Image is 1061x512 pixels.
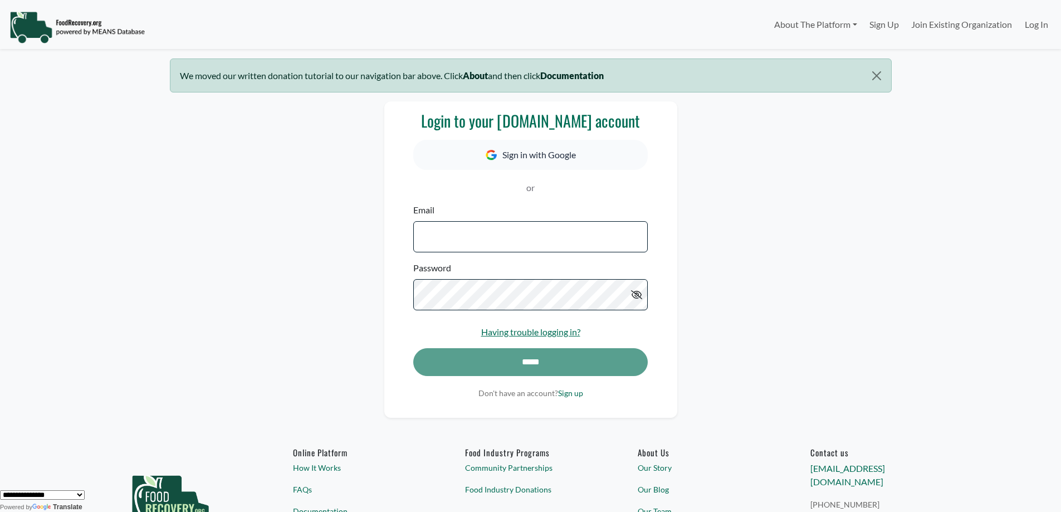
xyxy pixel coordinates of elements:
a: Log In [1019,13,1054,36]
a: About The Platform [767,13,863,36]
a: Food Industry Donations [465,484,595,495]
p: or [413,181,647,194]
a: How It Works [293,462,423,474]
label: Email [413,203,434,217]
a: Having trouble logging in? [481,326,580,337]
label: Password [413,261,451,275]
a: Our Blog [638,484,768,495]
p: Don't have an account? [413,387,647,399]
button: Close [862,59,891,92]
a: Translate [32,503,82,511]
img: Google Translate [32,504,53,511]
a: Sign Up [863,13,905,36]
h6: Food Industry Programs [465,447,595,457]
a: FAQs [293,484,423,495]
a: Join Existing Organization [905,13,1018,36]
img: Google Icon [486,150,497,160]
a: [EMAIL_ADDRESS][DOMAIN_NAME] [810,463,885,487]
h3: Login to your [DOMAIN_NAME] account [413,111,647,130]
img: NavigationLogo_FoodRecovery-91c16205cd0af1ed486a0f1a7774a6544ea792ac00100771e7dd3ec7c0e58e41.png [9,11,145,44]
h6: Online Platform [293,447,423,457]
b: About [463,70,488,81]
a: Community Partnerships [465,462,595,474]
button: Sign in with Google [413,140,647,170]
div: We moved our written donation tutorial to our navigation bar above. Click and then click [170,58,892,92]
h6: Contact us [810,447,941,457]
b: Documentation [540,70,604,81]
a: Sign up [558,388,583,398]
a: Our Story [638,462,768,474]
a: About Us [638,447,768,457]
